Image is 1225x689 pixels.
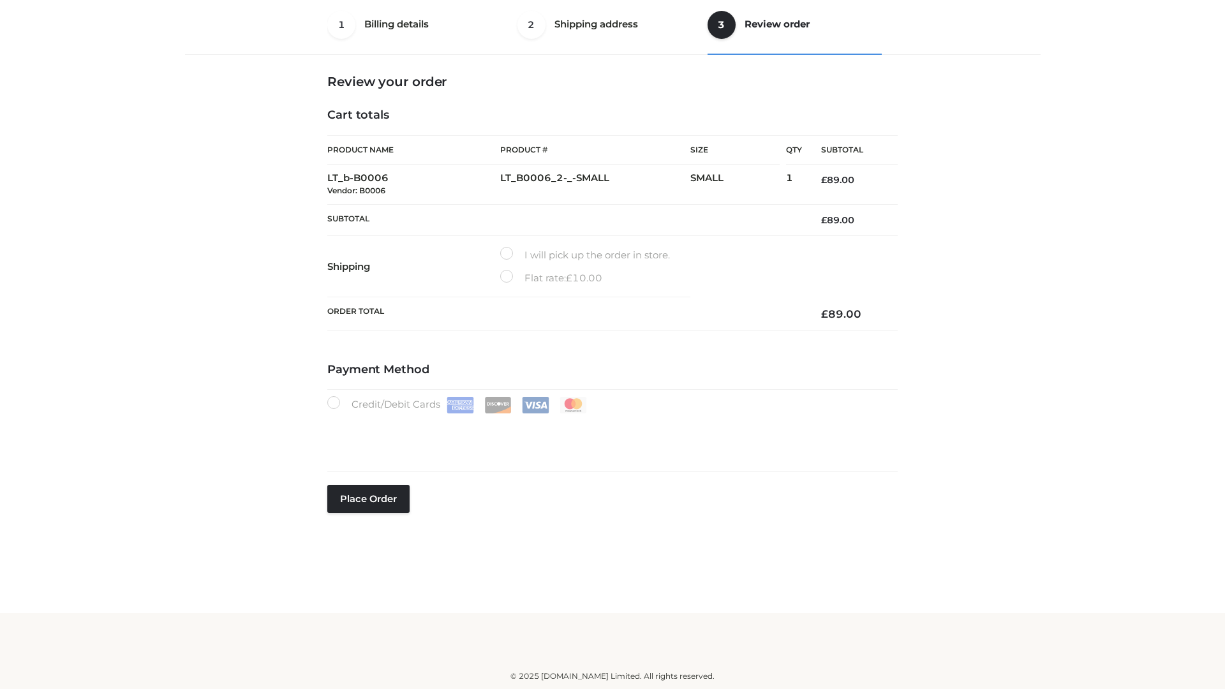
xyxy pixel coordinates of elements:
th: Subtotal [327,204,802,235]
h4: Cart totals [327,108,898,122]
span: £ [821,214,827,226]
small: Vendor: B0006 [327,186,385,195]
td: SMALL [690,165,786,205]
img: Visa [522,397,549,413]
th: Size [690,136,780,165]
span: £ [566,272,572,284]
th: Qty [786,135,802,165]
img: Mastercard [560,397,587,413]
label: Flat rate: [500,270,602,286]
td: LT_B0006_2-_-SMALL [500,165,690,205]
th: Shipping [327,236,500,297]
bdi: 89.00 [821,174,854,186]
img: Discover [484,397,512,413]
iframe: Secure payment input frame [325,411,895,457]
th: Subtotal [802,136,898,165]
label: Credit/Debit Cards [327,396,588,413]
bdi: 10.00 [566,272,602,284]
img: Amex [447,397,474,413]
th: Product Name [327,135,500,165]
h4: Payment Method [327,363,898,377]
td: 1 [786,165,802,205]
div: © 2025 [DOMAIN_NAME] Limited. All rights reserved. [189,670,1036,683]
td: LT_b-B0006 [327,165,500,205]
span: £ [821,307,828,320]
h3: Review your order [327,74,898,89]
th: Product # [500,135,690,165]
span: £ [821,174,827,186]
button: Place order [327,485,410,513]
th: Order Total [327,297,802,331]
bdi: 89.00 [821,307,861,320]
label: I will pick up the order in store. [500,247,670,263]
bdi: 89.00 [821,214,854,226]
